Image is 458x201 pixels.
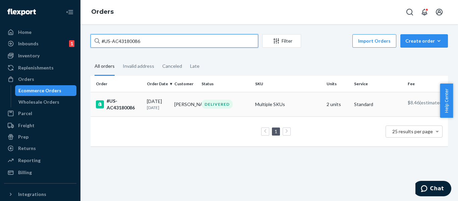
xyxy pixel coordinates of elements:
[4,189,76,200] button: Integrations
[63,5,76,19] button: Close Navigation
[4,132,76,142] a: Prep
[324,92,351,116] td: 2 units
[18,40,39,47] div: Inbounds
[252,76,324,92] th: SKU
[147,105,169,110] p: [DATE]
[403,5,416,19] button: Open Search Box
[69,40,74,47] div: 1
[18,110,32,117] div: Parcel
[18,145,36,152] div: Returns
[7,9,36,15] img: Flexport logo
[18,122,35,129] div: Freight
[352,34,396,48] button: Import Orders
[354,101,402,108] p: Standard
[324,76,351,92] th: Units
[418,5,431,19] button: Open notifications
[273,129,279,134] a: Page 1 is your current page
[4,143,76,154] a: Returns
[172,92,199,116] td: [PERSON_NAME]
[262,34,301,48] button: Filter
[4,38,76,49] a: Inbounds1
[18,157,41,164] div: Reporting
[96,98,141,111] div: #US-AC43180086
[415,181,451,198] iframe: Opens a widget where you can chat to one of our agents
[91,8,114,15] a: Orders
[91,76,144,92] th: Order
[162,57,182,75] div: Canceled
[433,5,446,19] button: Open account menu
[18,134,28,140] div: Prep
[123,57,154,75] div: Invalid address
[4,120,76,131] a: Freight
[405,76,448,92] th: Fee
[18,52,40,59] div: Inventory
[199,76,252,92] th: Status
[18,87,61,94] div: Ecommerce Orders
[4,74,76,85] a: Orders
[147,98,169,110] div: [DATE]
[4,50,76,61] a: Inventory
[86,2,119,22] ol: breadcrumbs
[252,92,324,116] td: Multiple SKUs
[4,27,76,38] a: Home
[4,108,76,119] a: Parcel
[18,169,32,176] div: Billing
[263,38,301,44] div: Filter
[440,84,453,118] button: Help Center
[18,99,59,105] div: Wholesale Orders
[18,64,54,71] div: Replenishments
[15,85,77,96] a: Ecommerce Orders
[351,76,405,92] th: Service
[18,76,34,83] div: Orders
[408,99,443,106] p: $8.46
[15,97,77,107] a: Wholesale Orders
[405,38,443,44] div: Create order
[91,34,258,48] input: Search orders
[4,167,76,178] a: Billing
[18,29,32,36] div: Home
[174,81,196,87] div: Customer
[419,100,444,105] span: (estimated)
[190,57,199,75] div: Late
[95,57,115,76] div: All orders
[202,100,233,109] div: DELIVERED
[144,76,172,92] th: Order Date
[392,129,433,134] span: 25 results per page
[4,155,76,166] a: Reporting
[400,34,448,48] button: Create order
[4,62,76,73] a: Replenishments
[18,191,46,198] div: Integrations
